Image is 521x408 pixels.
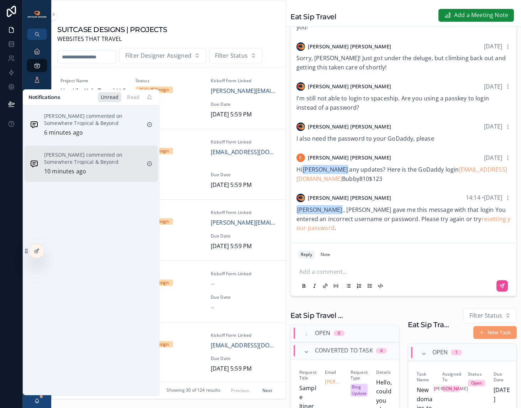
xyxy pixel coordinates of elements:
span: [DATE] 5:59 PM [211,110,277,119]
span: [PERSON_NAME] [302,165,348,174]
span: [DATE] [136,110,202,119]
a: Project NameLive Like Yolo Travel LLCStatusKickoff DesignKickoff Form Linked[PERSON_NAME][EMAIL_A... [52,68,286,129]
span: Due Date [211,294,277,300]
button: Select Button [119,48,206,64]
span: Assigned To [442,371,459,383]
h1: Eat Sip Travel [290,12,336,22]
span: [DATE] 5:59 PM [211,242,277,251]
span: Details [376,370,393,375]
p: [PERSON_NAME] commented on Somewhere Tropical & Beyond [44,113,141,127]
span: Converted to Task [315,346,373,355]
span: Live Like Yolo Travel LLC [60,87,127,96]
span: -- [211,279,214,289]
span: Filter Status [469,311,502,320]
span: Request Type [351,370,368,381]
span: Request Title [299,370,316,381]
a: [PERSON_NAME][EMAIL_ADDRESS][DOMAIN_NAME] [211,87,277,96]
span: [DATE] [484,42,502,50]
span: Open [315,329,331,338]
span: [PERSON_NAME] [PERSON_NAME] [308,43,391,50]
span: [PERSON_NAME] [296,205,343,214]
span: [DATE] [136,364,202,373]
span: [DATE] [484,83,502,90]
span: I also need the password to your GoDaddy, please [296,135,434,142]
span: Kickoff Form Linked [211,271,277,277]
span: Task Name [417,371,434,383]
span: [DATE] [484,122,502,130]
a: [EMAIL_ADDRESS][DOMAIN_NAME] [211,148,277,157]
span: Kickoff Form Linked [211,333,277,338]
a: [EMAIL_ADDRESS][DOMAIN_NAME] [296,166,507,183]
span: Status [136,78,202,84]
span: [DATE] 5:59 PM [211,364,277,373]
h1: SUITCASE DESIGNS | PROJECTS [57,25,167,35]
a: Project NameFlying E TravelStatusKickoff DesignKickoff Form Linked[EMAIL_ADDRESS][DOMAIN_NAME]Des... [52,322,286,383]
span: Due Date [211,101,277,107]
span: Start Date [136,101,202,107]
div: Read [124,92,142,102]
div: Blog Update [352,384,367,397]
span: , [PERSON_NAME] gave me this message with that login You entered an incorrect username or passwor... [296,206,510,232]
span: E [299,155,302,161]
img: App logo [27,10,47,18]
span: [DATE] 5:59 PM [211,181,277,190]
span: Due Date [494,371,511,383]
span: Start Date [136,356,202,361]
div: 4 [380,348,383,354]
img: Notification icon [30,120,38,129]
span: Filter Status [215,51,248,61]
span: Due Date [211,233,277,239]
span: [PERSON_NAME] [PERSON_NAME] [308,83,391,90]
p: 6 minutes ago [44,128,83,137]
div: Note [321,252,330,257]
button: Next [257,385,277,396]
a: [PERSON_NAME][EMAIL_ADDRESS][DOMAIN_NAME] [211,218,277,227]
span: I'm still not able to login to spaceship. Are you using a passkey to login instead of a password? [296,94,489,111]
h1: Eat Sip Travel Work Requests [290,310,346,320]
button: Select Button [463,308,517,324]
span: Status [136,210,202,215]
span: -- [211,303,214,312]
span: Status [136,333,202,338]
span: Kickoff Form Linked [211,210,277,215]
button: New Task [473,326,517,339]
button: Reply [298,250,315,259]
span: Email [325,370,342,375]
span: [DATE] [494,386,511,404]
span: Status [136,271,202,277]
h1: Notifications [28,94,60,101]
div: 1 [455,350,458,355]
button: Add a Meeting Note [438,9,514,22]
div: [PERSON_NAME] [434,386,468,392]
span: [PERSON_NAME] [PERSON_NAME] [308,194,391,202]
div: Kickoff Design [140,87,169,93]
div: Open [471,380,482,386]
a: Project NameHearts on Fire Travel AdventuresStatusKickoff DesignKickoff Form Linked[EMAIL_ADDRESS... [52,129,286,199]
span: [DATE] [484,154,502,162]
span: Kickoff Form Linked [211,78,277,84]
span: Showing 30 of 124 results [167,388,220,393]
span: [DATE] [136,303,202,312]
span: [PERSON_NAME] [PERSON_NAME] [308,123,391,130]
span: Start Date [136,172,202,178]
a: [EMAIL_ADDRESS][DOMAIN_NAME] [211,341,277,350]
span: Due Date [211,172,277,178]
a: Project NameVoyager's CompassStatusKickoff DesignKickoff Form Linked[PERSON_NAME][EMAIL_ADDRESS][... [52,199,286,261]
span: Due Date [211,356,277,361]
span: Open [432,348,448,357]
span: Start Date [136,294,202,300]
span: Status [468,371,485,377]
h1: Eat Sip Travel Tasks [408,320,449,330]
span: Kickoff Form Linked [211,139,277,145]
a: Project NameVIP Disney TravelStatusKickoff DesignKickoff Form Linked--Designer Assigned[PERSON_NA... [52,261,286,322]
p: 10 minutes ago [44,167,86,176]
span: Sorry, [PERSON_NAME]! Just got under the deluge, but climbing back out and getting this taken car... [296,54,506,71]
div: scrollable content [23,40,51,167]
span: 14:14 • [DATE] [466,194,502,202]
button: Select Button [209,48,262,64]
span: [PERSON_NAME] [PERSON_NAME] [308,154,391,161]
